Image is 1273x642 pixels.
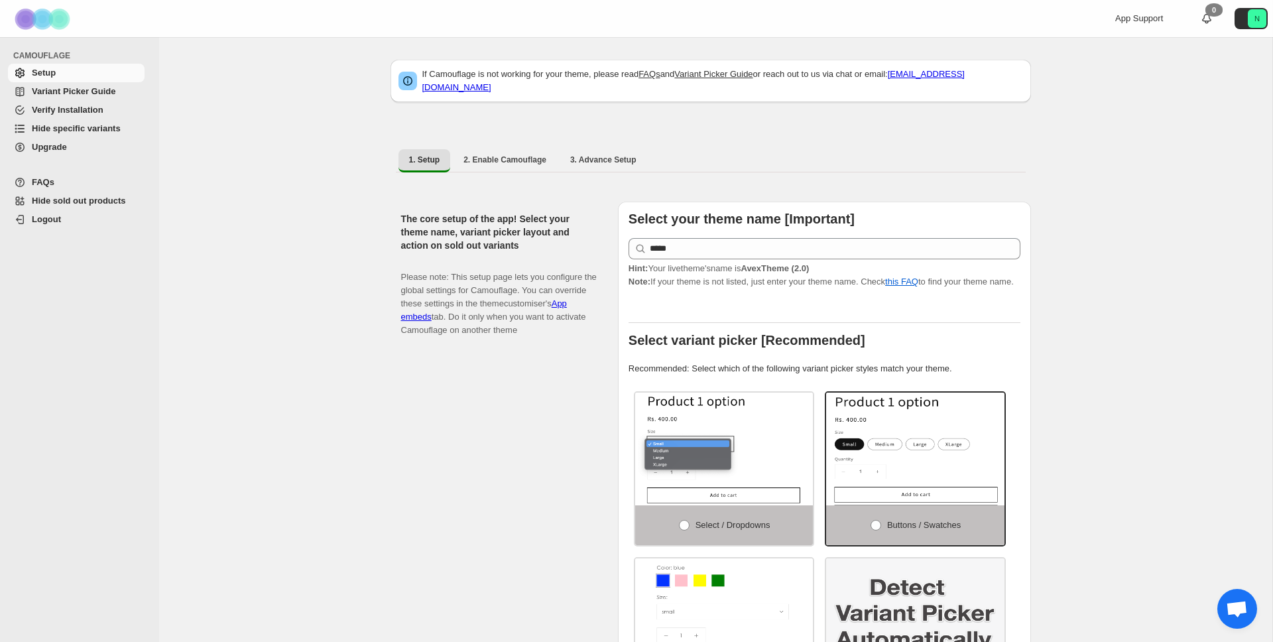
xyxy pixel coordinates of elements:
button: Avatar with initials N [1235,8,1268,29]
a: 0 [1200,12,1213,25]
p: Recommended: Select which of the following variant picker styles match your theme. [629,362,1020,375]
strong: AvexTheme (2.0) [741,263,809,273]
span: Avatar with initials N [1248,9,1266,28]
a: Hide specific variants [8,119,145,138]
span: 1. Setup [409,155,440,165]
b: Select your theme name [Important] [629,212,855,226]
span: Hide specific variants [32,123,121,133]
a: Logout [8,210,145,229]
img: Camouflage [11,1,77,37]
a: this FAQ [885,277,918,287]
b: Select variant picker [Recommended] [629,333,865,348]
a: FAQs [638,69,660,79]
span: Select / Dropdowns [696,520,770,530]
p: Please note: This setup page lets you configure the global settings for Camouflage. You can overr... [401,257,597,337]
a: Hide sold out products [8,192,145,210]
text: N [1254,15,1260,23]
a: Variant Picker Guide [674,69,753,79]
span: 2. Enable Camouflage [463,155,546,165]
img: Select / Dropdowns [635,393,814,505]
img: Buttons / Swatches [826,393,1004,505]
span: Hide sold out products [32,196,126,206]
span: Verify Installation [32,105,103,115]
div: Open chat [1217,589,1257,629]
span: Buttons / Swatches [887,520,961,530]
p: If your theme is not listed, just enter your theme name. Check to find your theme name. [629,262,1020,289]
strong: Note: [629,277,650,287]
span: FAQs [32,177,54,187]
a: FAQs [8,173,145,192]
span: Upgrade [32,142,67,152]
p: If Camouflage is not working for your theme, please read and or reach out to us via chat or email: [422,68,1023,94]
a: Setup [8,64,145,82]
h2: The core setup of the app! Select your theme name, variant picker layout and action on sold out v... [401,212,597,252]
span: Logout [32,214,61,224]
span: 3. Advance Setup [570,155,636,165]
span: App Support [1115,13,1163,23]
a: Verify Installation [8,101,145,119]
span: Your live theme's name is [629,263,810,273]
span: CAMOUFLAGE [13,50,150,61]
strong: Hint: [629,263,648,273]
a: Upgrade [8,138,145,157]
span: Setup [32,68,56,78]
a: Variant Picker Guide [8,82,145,101]
div: 0 [1205,3,1223,17]
span: Variant Picker Guide [32,86,115,96]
